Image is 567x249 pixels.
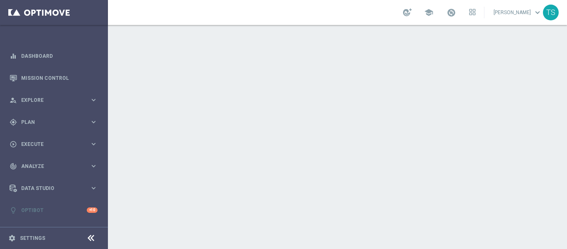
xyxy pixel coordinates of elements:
i: keyboard_arrow_right [90,140,98,148]
button: play_circle_outline Execute keyboard_arrow_right [9,141,98,148]
i: keyboard_arrow_right [90,96,98,104]
a: Settings [20,236,45,241]
i: equalizer [10,52,17,60]
div: Mission Control [10,67,98,89]
div: Execute [10,141,90,148]
i: track_changes [10,163,17,170]
button: Mission Control [9,75,98,81]
div: Explore [10,96,90,104]
div: Analyze [10,163,90,170]
a: Optibot [21,199,87,221]
span: Data Studio [21,186,90,191]
a: Dashboard [21,45,98,67]
span: Execute [21,142,90,147]
i: gps_fixed [10,118,17,126]
i: person_search [10,96,17,104]
button: lightbulb Optibot +10 [9,207,98,214]
span: Plan [21,120,90,125]
div: TS [543,5,559,20]
a: Mission Control [21,67,98,89]
button: gps_fixed Plan keyboard_arrow_right [9,119,98,126]
span: Explore [21,98,90,103]
i: keyboard_arrow_right [90,184,98,192]
i: keyboard_arrow_right [90,118,98,126]
i: keyboard_arrow_right [90,162,98,170]
i: lightbulb [10,207,17,214]
span: keyboard_arrow_down [533,8,542,17]
a: [PERSON_NAME]keyboard_arrow_down [493,6,543,19]
button: Data Studio keyboard_arrow_right [9,185,98,192]
div: Plan [10,118,90,126]
button: equalizer Dashboard [9,53,98,59]
span: Analyze [21,164,90,169]
div: Dashboard [10,45,98,67]
button: track_changes Analyze keyboard_arrow_right [9,163,98,170]
span: school [424,8,433,17]
div: Data Studio [10,185,90,192]
i: settings [8,234,16,242]
div: Optibot [10,199,98,221]
i: play_circle_outline [10,141,17,148]
button: person_search Explore keyboard_arrow_right [9,97,98,104]
div: +10 [87,207,98,213]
